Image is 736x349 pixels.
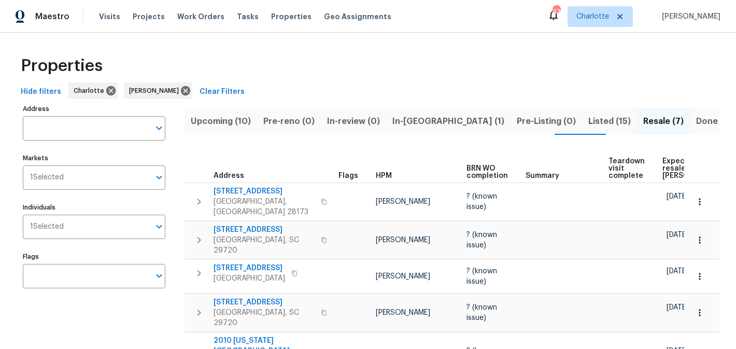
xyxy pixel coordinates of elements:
[152,170,166,185] button: Open
[324,11,391,22] span: Geo Assignments
[214,297,315,308] span: [STREET_ADDRESS]
[214,273,285,284] span: [GEOGRAPHIC_DATA]
[21,86,61,99] span: Hide filters
[35,11,69,22] span: Maestro
[124,82,192,99] div: [PERSON_NAME]
[466,193,497,211] span: ? (known issue)
[392,114,504,129] span: In-[GEOGRAPHIC_DATA] (1)
[667,268,688,275] span: [DATE]
[588,114,631,129] span: Listed (15)
[553,6,560,17] div: 43
[608,158,645,179] span: Teardown visit complete
[327,114,380,129] span: In-review (0)
[30,173,64,182] span: 1 Selected
[191,114,251,129] span: Upcoming (10)
[23,254,165,260] label: Flags
[466,165,508,179] span: BRN WO completion
[30,222,64,231] span: 1 Selected
[152,269,166,283] button: Open
[214,172,244,179] span: Address
[376,236,430,244] span: [PERSON_NAME]
[376,172,392,179] span: HPM
[667,304,688,311] span: [DATE]
[376,309,430,316] span: [PERSON_NAME]
[667,231,688,239] span: [DATE]
[526,172,559,179] span: Summary
[517,114,576,129] span: Pre-Listing (0)
[667,193,688,200] span: [DATE]
[23,106,165,112] label: Address
[152,121,166,135] button: Open
[195,82,249,102] button: Clear Filters
[214,235,315,256] span: [GEOGRAPHIC_DATA], SC 29720
[200,86,245,99] span: Clear Filters
[338,172,358,179] span: Flags
[466,268,497,285] span: ? (known issue)
[271,11,312,22] span: Properties
[658,11,720,22] span: [PERSON_NAME]
[23,155,165,161] label: Markets
[21,61,103,71] span: Properties
[74,86,108,96] span: Charlotte
[214,225,315,235] span: [STREET_ADDRESS]
[68,82,118,99] div: Charlotte
[376,273,430,280] span: [PERSON_NAME]
[643,114,684,129] span: Resale (7)
[576,11,609,22] span: Charlotte
[466,304,497,322] span: ? (known issue)
[263,114,315,129] span: Pre-reno (0)
[152,219,166,234] button: Open
[177,11,224,22] span: Work Orders
[214,308,315,328] span: [GEOGRAPHIC_DATA], SC 29720
[376,198,430,205] span: [PERSON_NAME]
[214,186,315,197] span: [STREET_ADDRESS]
[133,11,165,22] span: Projects
[17,82,65,102] button: Hide filters
[214,197,315,217] span: [GEOGRAPHIC_DATA], [GEOGRAPHIC_DATA] 28173
[466,231,497,249] span: ? (known issue)
[662,158,721,179] span: Expected resale [PERSON_NAME]
[129,86,183,96] span: [PERSON_NAME]
[23,204,165,211] label: Individuals
[237,13,259,20] span: Tasks
[214,263,285,273] span: [STREET_ADDRESS]
[99,11,120,22] span: Visits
